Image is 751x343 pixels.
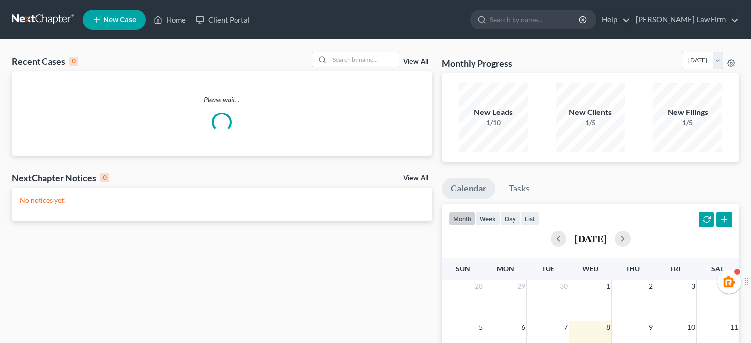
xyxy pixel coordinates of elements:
[478,321,484,333] span: 5
[631,11,739,29] a: [PERSON_NAME] Law Firm
[686,321,696,333] span: 10
[559,280,569,292] span: 30
[20,195,424,205] p: No notices yet!
[191,11,255,29] a: Client Portal
[582,265,598,273] span: Wed
[711,265,724,273] span: Sat
[459,107,528,118] div: New Leads
[563,321,569,333] span: 7
[403,58,428,65] a: View All
[648,280,654,292] span: 2
[442,178,495,199] a: Calendar
[690,280,696,292] span: 3
[648,321,654,333] span: 9
[12,95,432,105] p: Please wait...
[459,118,528,128] div: 1/10
[475,212,500,225] button: week
[605,280,611,292] span: 1
[542,265,554,273] span: Tue
[597,11,630,29] a: Help
[149,11,191,29] a: Home
[497,265,514,273] span: Mon
[100,173,109,182] div: 0
[403,175,428,182] a: View All
[500,178,539,199] a: Tasks
[449,212,475,225] button: month
[12,172,109,184] div: NextChapter Notices
[605,321,611,333] span: 8
[69,57,78,66] div: 0
[626,265,640,273] span: Thu
[556,107,625,118] div: New Clients
[653,118,722,128] div: 1/5
[670,265,680,273] span: Fri
[556,118,625,128] div: 1/5
[442,57,512,69] h3: Monthly Progress
[520,212,539,225] button: list
[474,280,484,292] span: 28
[729,321,739,333] span: 11
[103,16,136,24] span: New Case
[653,107,722,118] div: New Filings
[12,55,78,67] div: Recent Cases
[516,280,526,292] span: 29
[490,10,580,29] input: Search by name...
[574,233,607,244] h2: [DATE]
[330,52,399,67] input: Search by name...
[500,212,520,225] button: day
[520,321,526,333] span: 6
[456,265,470,273] span: Sun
